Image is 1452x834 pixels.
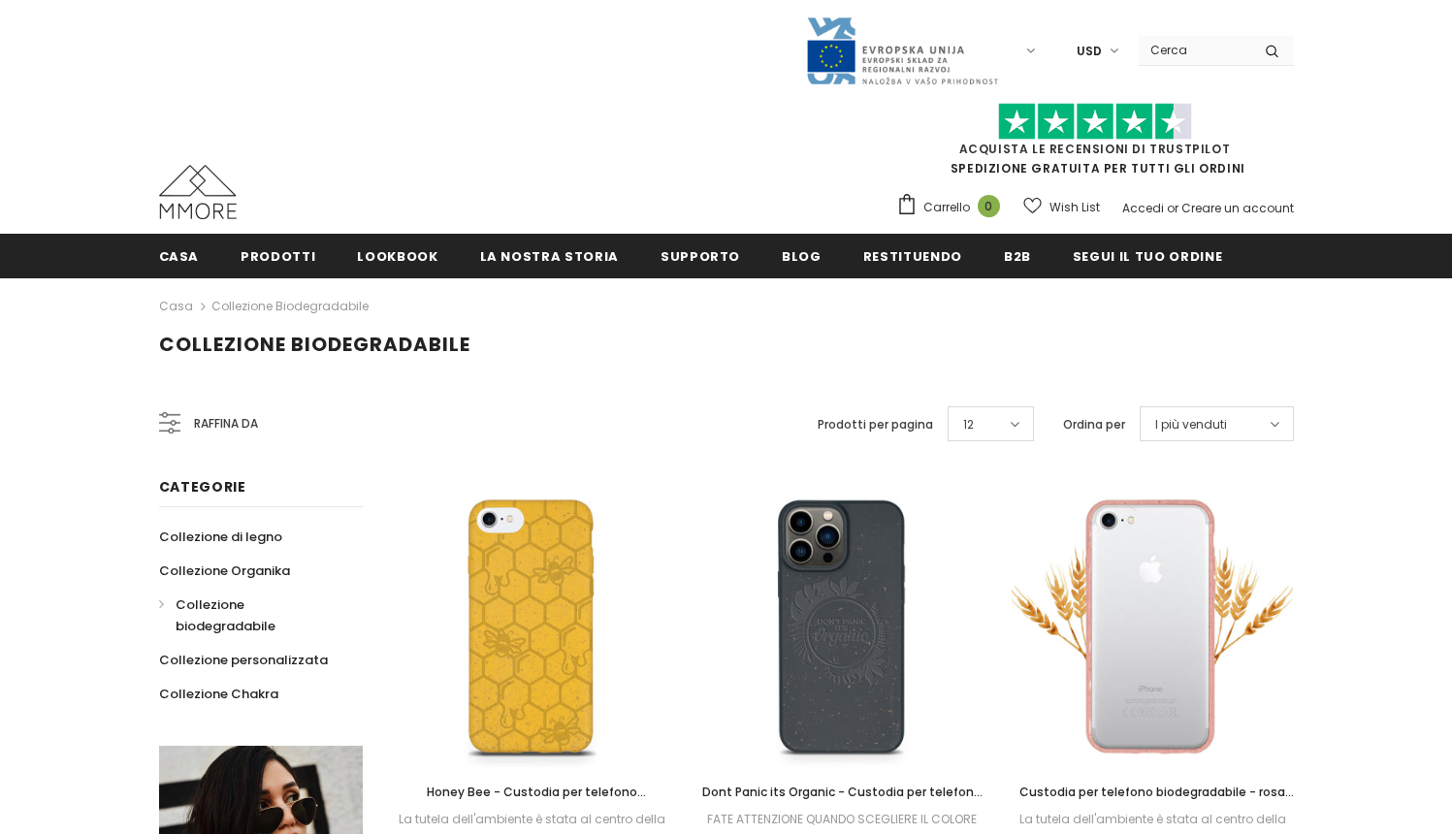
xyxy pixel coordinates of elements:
[1049,198,1100,217] span: Wish List
[963,415,974,434] span: 12
[159,651,328,669] span: Collezione personalizzata
[1063,415,1125,434] label: Ordina per
[159,477,246,497] span: Categorie
[1077,42,1102,61] span: USD
[959,141,1231,157] a: Acquista le recensioni di TrustPilot
[661,234,740,277] a: supporto
[392,782,673,803] a: Honey Bee - Custodia per telefono biodegradabile - Giallo, arancione e nero
[1181,200,1294,216] a: Creare un account
[1019,784,1294,821] span: Custodia per telefono biodegradabile - rosa trasparente
[159,165,237,219] img: Casi MMORE
[1073,247,1222,266] span: Segui il tuo ordine
[480,234,619,277] a: La nostra storia
[159,295,193,318] a: Casa
[805,42,999,58] a: Javni Razpis
[896,112,1294,176] span: SPEDIZIONE GRATUITA PER TUTTI GLI ORDINI
[896,193,1010,222] a: Carrello 0
[159,520,282,554] a: Collezione di legno
[661,247,740,266] span: supporto
[159,643,328,677] a: Collezione personalizzata
[159,685,278,703] span: Collezione Chakra
[1012,782,1293,803] a: Custodia per telefono biodegradabile - rosa trasparente
[1139,36,1250,64] input: Search Site
[159,234,200,277] a: Casa
[1004,234,1031,277] a: B2B
[159,677,278,711] a: Collezione Chakra
[241,247,315,266] span: Prodotti
[480,247,619,266] span: La nostra storia
[357,247,437,266] span: Lookbook
[1155,415,1227,434] span: I più venduti
[176,595,275,635] span: Collezione biodegradabile
[805,16,999,86] img: Javni Razpis
[701,782,983,803] a: Dont Panic its Organic - Custodia per telefono biodegradabile
[159,528,282,546] span: Collezione di legno
[923,198,970,217] span: Carrello
[998,103,1192,141] img: Fidati di Pilot Stars
[1122,200,1164,216] a: Accedi
[782,247,822,266] span: Blog
[357,234,437,277] a: Lookbook
[1073,234,1222,277] a: Segui il tuo ordine
[863,234,962,277] a: Restituendo
[241,234,315,277] a: Prodotti
[782,234,822,277] a: Blog
[1167,200,1178,216] span: or
[159,588,341,643] a: Collezione biodegradabile
[818,415,933,434] label: Prodotti per pagina
[410,784,654,821] span: Honey Bee - Custodia per telefono biodegradabile - Giallo, arancione e nero
[159,554,290,588] a: Collezione Organika
[702,784,983,821] span: Dont Panic its Organic - Custodia per telefono biodegradabile
[1023,190,1100,224] a: Wish List
[978,195,1000,217] span: 0
[159,247,200,266] span: Casa
[211,298,369,314] a: Collezione biodegradabile
[1004,247,1031,266] span: B2B
[194,413,258,434] span: Raffina da
[159,331,470,358] span: Collezione biodegradabile
[159,561,290,580] span: Collezione Organika
[863,247,962,266] span: Restituendo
